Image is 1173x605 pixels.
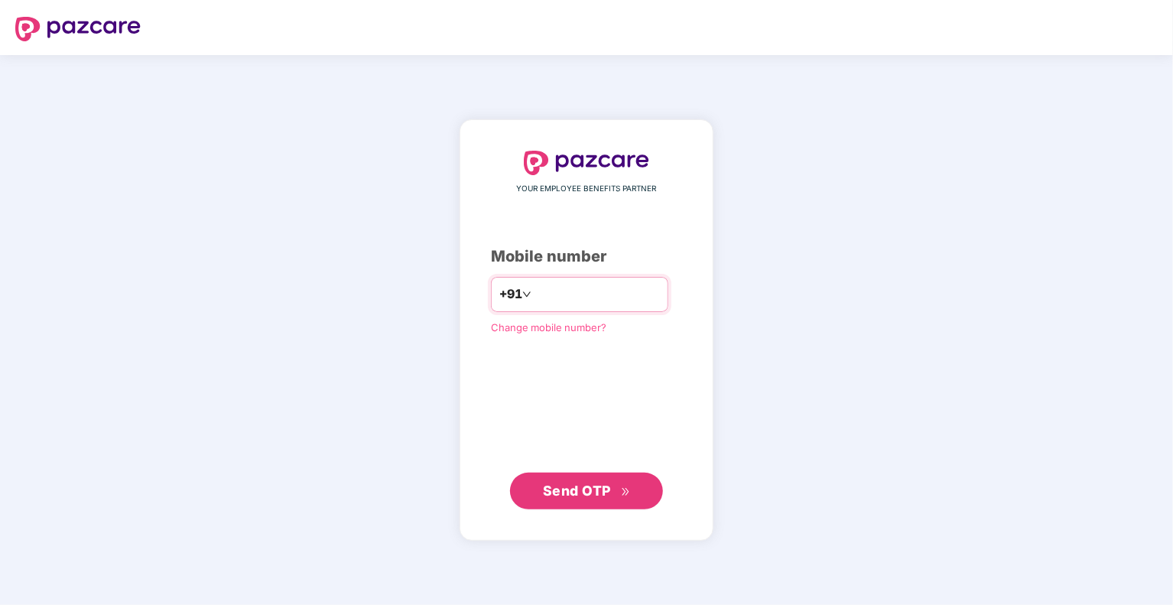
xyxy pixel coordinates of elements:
[491,321,606,333] a: Change mobile number?
[524,151,649,175] img: logo
[517,183,657,195] span: YOUR EMPLOYEE BENEFITS PARTNER
[510,473,663,509] button: Send OTPdouble-right
[543,483,611,499] span: Send OTP
[522,290,531,299] span: down
[621,487,631,497] span: double-right
[491,245,682,268] div: Mobile number
[15,17,141,41] img: logo
[499,285,522,304] span: +91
